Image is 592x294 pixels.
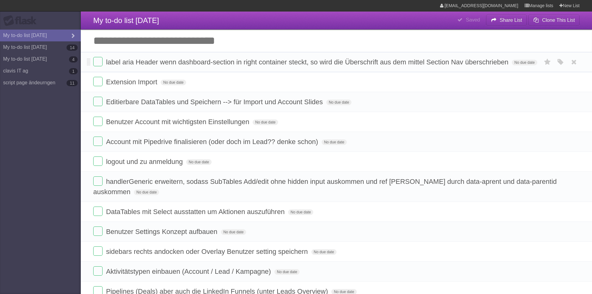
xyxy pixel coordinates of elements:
label: Done [93,77,103,86]
span: No due date [161,80,186,85]
span: No due date [512,60,537,65]
label: Done [93,246,103,256]
span: DataTables mit Select ausstatten um Aktionen auszuführen [106,208,286,216]
label: Done [93,226,103,236]
span: logout und zu anmeldung [106,158,184,166]
label: Done [93,137,103,146]
b: Share List [500,17,522,23]
b: 11 [67,80,78,86]
b: 1 [69,68,78,74]
span: Benutzer Account mit wichtigsten Einstellungen [106,118,251,126]
span: No due date [288,209,313,215]
span: handlerGeneric erweitern, sodass SubTables Add/edit ohne hidden input auskommen und ref [PERSON_N... [93,178,557,196]
button: Clone This List [528,15,580,26]
span: No due date [322,139,347,145]
label: Done [93,266,103,276]
b: 14 [67,44,78,51]
label: Star task [542,57,553,67]
label: Done [93,57,103,66]
span: Account mit Pipedrive finalisieren (oder doch im Lead?? denke schon) [106,138,319,146]
label: Done [93,97,103,106]
span: No due date [311,249,337,255]
label: Done [93,156,103,166]
b: Clone This List [542,17,575,23]
label: Done [93,117,103,126]
span: No due date [326,100,351,105]
span: No due date [253,119,278,125]
label: Done [93,207,103,216]
span: No due date [274,269,300,275]
span: No due date [221,229,246,235]
b: Saved [466,17,480,22]
span: My to-do list [DATE] [93,16,159,25]
span: Extension Import [106,78,159,86]
span: label aria Header wenn dashboard-section in right container steckt, so wird die Überschrift aus d... [106,58,510,66]
button: Share List [486,15,527,26]
b: 4 [69,56,78,63]
div: Flask [3,15,40,26]
span: sidebars rechts andocken oder Overlay Benutzer setting speichern [106,248,309,255]
span: Aktivitätstypen einbauen (Account / Lead / Kampagne) [106,268,273,275]
span: No due date [186,159,211,165]
span: Editierbare DataTables und Speichern --> für Import und Account Slides [106,98,324,106]
label: Done [93,176,103,186]
span: Benutzer Settings Konzept aufbauen [106,228,219,236]
span: No due date [134,189,159,195]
